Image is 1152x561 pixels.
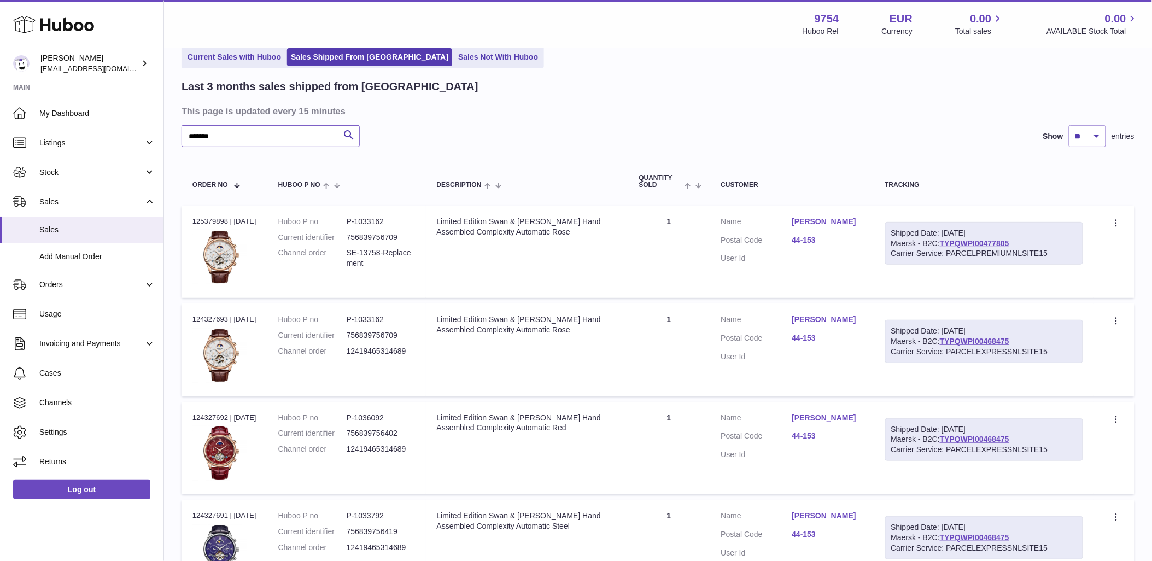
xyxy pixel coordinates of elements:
div: Maersk - B2C: [885,320,1084,363]
a: 0.00 AVAILABLE Stock Total [1046,11,1139,37]
dt: Postal Code [721,431,792,444]
span: AVAILABLE Stock Total [1046,26,1139,37]
td: 1 [628,206,710,298]
dt: User Id [721,449,792,460]
a: [PERSON_NAME] [792,314,863,325]
span: Description [437,182,482,189]
dd: SE-13758-Replacement [347,248,415,268]
dt: Channel order [278,346,347,357]
span: Returns [39,457,155,467]
a: TYPQWPI00477805 [940,239,1009,248]
dd: 12419465314689 [347,346,415,357]
span: Sales [39,225,155,235]
a: TYPQWPI00468475 [940,533,1009,542]
span: Settings [39,427,155,437]
a: Sales Shipped From [GEOGRAPHIC_DATA] [287,48,452,66]
dd: P-1033162 [347,217,415,227]
dt: Name [721,413,792,426]
span: entries [1112,131,1135,142]
dd: 756839756419 [347,527,415,537]
img: 97541756811724.jpg [192,426,247,481]
dt: Current identifier [278,428,347,439]
span: Usage [39,309,155,319]
dt: Huboo P no [278,217,347,227]
a: TYPQWPI00468475 [940,337,1009,346]
span: [EMAIL_ADDRESS][DOMAIN_NAME] [40,64,161,73]
span: Listings [39,138,144,148]
dd: 756839756709 [347,330,415,341]
div: Shipped Date: [DATE] [891,228,1078,238]
a: 0.00 Total sales [955,11,1004,37]
div: Limited Edition Swan & [PERSON_NAME] Hand Assembled Complexity Automatic Rose [437,314,617,335]
td: 1 [628,303,710,396]
img: internalAdmin-9754@internal.huboo.com [13,55,30,72]
div: Currency [882,26,913,37]
span: 0.00 [970,11,992,26]
div: 124327692 | [DATE] [192,413,256,423]
div: Tracking [885,182,1084,189]
img: 97541756811602.jpg [192,328,247,383]
dt: User Id [721,253,792,264]
strong: EUR [890,11,913,26]
h2: Last 3 months sales shipped from [GEOGRAPHIC_DATA] [182,79,478,94]
span: Orders [39,279,144,290]
dt: Huboo P no [278,314,347,325]
div: Shipped Date: [DATE] [891,522,1078,533]
td: 1 [628,402,710,494]
a: 44-153 [792,431,863,441]
div: Limited Edition Swan & [PERSON_NAME] Hand Assembled Complexity Automatic Red [437,413,617,434]
div: Carrier Service: PARCELEXPRESSNLSITE15 [891,347,1078,357]
div: Maersk - B2C: [885,516,1084,559]
a: Log out [13,480,150,499]
span: Huboo P no [278,182,320,189]
div: [PERSON_NAME] [40,53,139,74]
dt: User Id [721,548,792,558]
div: Maersk - B2C: [885,418,1084,461]
dd: P-1033162 [347,314,415,325]
a: [PERSON_NAME] [792,413,863,423]
dt: Channel order [278,248,347,268]
dd: P-1036092 [347,413,415,423]
dd: 756839756709 [347,232,415,243]
div: Customer [721,182,863,189]
span: Channels [39,398,155,408]
dt: Postal Code [721,333,792,346]
dt: Name [721,217,792,230]
dt: Current identifier [278,232,347,243]
h3: This page is updated every 15 minutes [182,105,1132,117]
a: [PERSON_NAME] [792,511,863,521]
a: TYPQWPI00468475 [940,435,1009,443]
span: Total sales [955,26,1004,37]
span: Stock [39,167,144,178]
div: Limited Edition Swan & [PERSON_NAME] Hand Assembled Complexity Automatic Steel [437,511,617,531]
div: Shipped Date: [DATE] [891,326,1078,336]
div: Maersk - B2C: [885,222,1084,265]
a: 44-153 [792,529,863,540]
span: Invoicing and Payments [39,338,144,349]
span: Cases [39,368,155,378]
dt: Name [721,511,792,524]
dt: Name [721,314,792,328]
dd: 12419465314689 [347,444,415,454]
dt: Current identifier [278,527,347,537]
a: Sales Not With Huboo [454,48,542,66]
span: My Dashboard [39,108,155,119]
div: 124327691 | [DATE] [192,511,256,521]
span: 0.00 [1105,11,1126,26]
dd: 12419465314689 [347,542,415,553]
span: Order No [192,182,228,189]
a: 44-153 [792,235,863,246]
strong: 9754 [815,11,839,26]
div: Carrier Service: PARCELPREMIUMNLSITE15 [891,248,1078,259]
dt: Current identifier [278,330,347,341]
span: Sales [39,197,144,207]
dt: Huboo P no [278,511,347,521]
dt: Postal Code [721,529,792,542]
div: 124327693 | [DATE] [192,314,256,324]
dd: 756839756402 [347,428,415,439]
span: Quantity Sold [639,174,682,189]
label: Show [1043,131,1063,142]
div: Carrier Service: PARCELEXPRESSNLSITE15 [891,445,1078,455]
dt: Channel order [278,542,347,553]
a: [PERSON_NAME] [792,217,863,227]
